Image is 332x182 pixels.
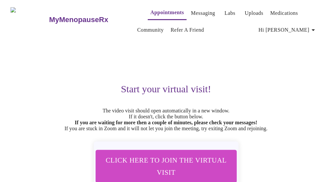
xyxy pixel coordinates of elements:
p: The video visit should open automatically in a new window. If it doesn't, click the button below.... [11,108,321,132]
a: Messaging [191,9,215,18]
button: Appointments [148,6,187,20]
strong: If you are waiting for more then a couple of minutes, please check your messages! [75,120,257,125]
span: Hi [PERSON_NAME] [259,25,317,35]
button: Hi [PERSON_NAME] [256,23,320,37]
button: Medications [268,7,300,20]
img: MyMenopauseRx Logo [11,7,48,32]
a: Uploads [245,9,264,18]
button: Refer a Friend [168,23,207,37]
button: Community [135,23,166,37]
button: Uploads [242,7,266,20]
button: Messaging [188,7,217,20]
span: Click here to join the virtual visit [101,154,231,179]
a: Refer a Friend [170,25,204,35]
a: Medications [270,9,298,18]
a: Community [137,25,164,35]
h3: Start your virtual visit! [11,83,321,95]
h3: MyMenopauseRx [49,15,108,24]
a: MyMenopauseRx [48,8,135,31]
button: Labs [219,7,241,20]
a: Appointments [150,8,184,17]
a: Labs [224,9,235,18]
